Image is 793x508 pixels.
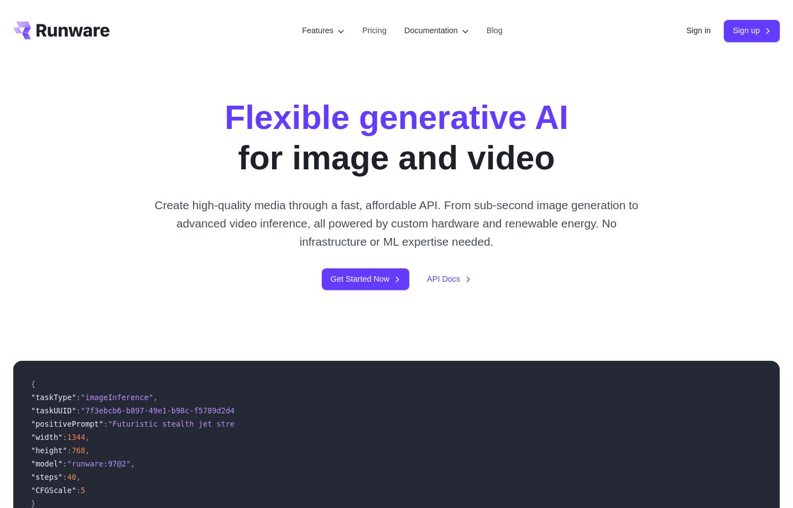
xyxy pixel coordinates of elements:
span: : [76,486,81,495]
label: Documentation [404,24,469,37]
a: Pricing [362,24,387,37]
span: { [31,380,35,388]
span: "CFGScale" [31,486,76,495]
span: , [153,393,158,402]
span: : [76,393,81,402]
span: : [76,406,81,415]
span: : [62,473,67,481]
span: "model" [31,459,62,468]
span: : [103,419,108,428]
span: : [67,446,71,455]
span: 5 [81,486,85,495]
span: 1344 [67,433,85,442]
a: Sign in [686,24,711,37]
span: } [31,499,35,508]
span: "imageInference" [81,393,153,402]
span: "taskUUID" [31,406,76,415]
a: Blog [487,24,503,37]
span: , [76,473,81,481]
p: Create high-quality media through a fast, affordable API. From sub-second image generation to adv... [151,196,641,251]
span: "positivePrompt" [31,419,103,428]
span: "width" [31,433,62,442]
span: : [62,433,67,442]
span: 768 [72,446,86,455]
span: "7f3ebcb6-b897-49e1-b98c-f5789d2d40d7" [81,406,253,415]
span: : [62,459,67,468]
span: "height" [31,446,67,455]
a: Get Started Now [322,268,409,290]
span: , [85,446,90,455]
span: , [131,459,135,468]
span: "Futuristic stealth jet streaking through a neon-lit cityscape with glowing purple exhaust" [108,419,520,428]
span: "steps" [31,473,62,481]
span: , [85,433,90,442]
strong: Flexible generative AI [225,99,568,136]
h1: for image and video [225,97,568,178]
span: "taskType" [31,393,76,402]
a: API Docs [427,273,471,286]
label: Features [302,24,345,37]
a: Sign up [724,20,780,42]
span: 40 [67,473,76,481]
a: Go to / [13,22,109,39]
span: "runware:97@2" [67,459,131,468]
